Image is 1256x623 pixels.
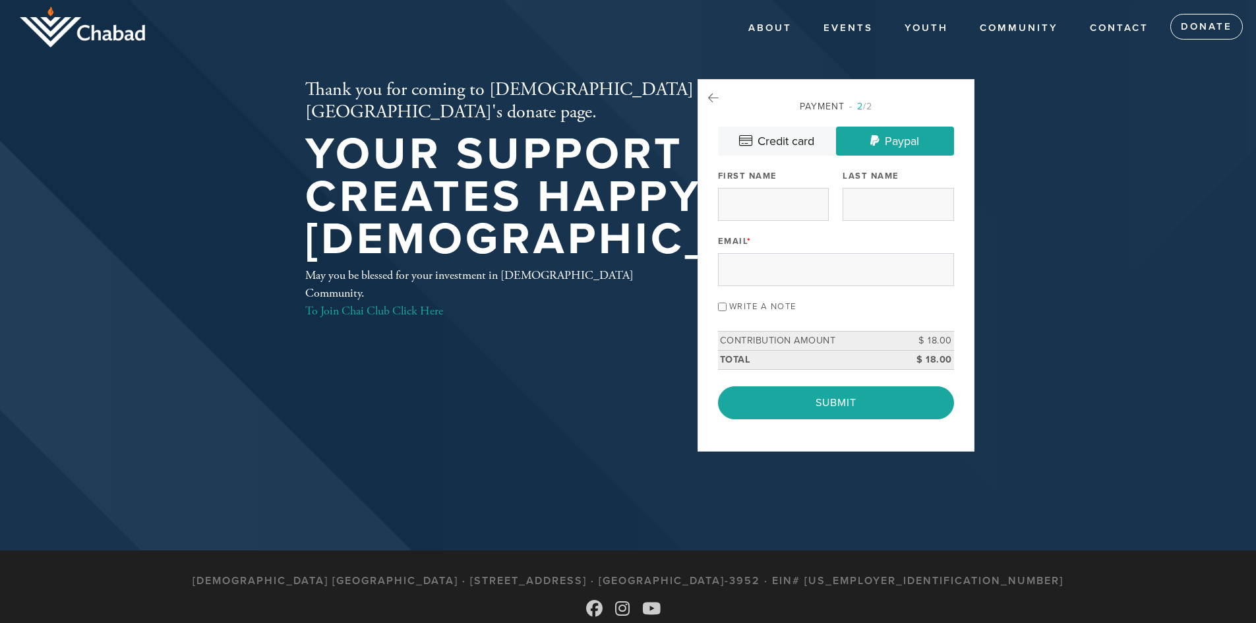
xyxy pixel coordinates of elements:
[843,170,899,182] label: Last Name
[305,303,443,318] a: To Join Chai Club Click Here
[20,7,145,47] img: logo_half.png
[718,350,895,369] td: Total
[895,16,958,41] a: YOUTH
[718,235,752,247] label: Email
[718,127,836,156] a: Credit card
[718,100,954,113] div: Payment
[729,301,796,312] label: Write a note
[193,575,1063,587] h3: [DEMOGRAPHIC_DATA] [GEOGRAPHIC_DATA] · [STREET_ADDRESS] · [GEOGRAPHIC_DATA]-3952 · EIN# [US_EMPLO...
[718,170,777,182] label: First Name
[718,332,895,351] td: Contribution Amount
[738,16,802,41] a: About
[857,101,863,112] span: 2
[895,332,954,351] td: $ 18.00
[849,101,872,112] span: /2
[814,16,883,41] a: Events
[970,16,1068,41] a: COMMUNITY
[1170,14,1243,40] a: Donate
[747,236,752,247] span: This field is required.
[305,266,655,320] div: May you be blessed for your investment in [DEMOGRAPHIC_DATA] Community.
[1080,16,1158,41] a: Contact
[836,127,954,156] a: Paypal
[305,133,871,261] h1: Your support creates happy [DEMOGRAPHIC_DATA]!
[718,386,954,419] input: Submit
[895,350,954,369] td: $ 18.00
[305,79,871,123] h2: Thank you for coming to [DEMOGRAPHIC_DATA][GEOGRAPHIC_DATA]'s donate page.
